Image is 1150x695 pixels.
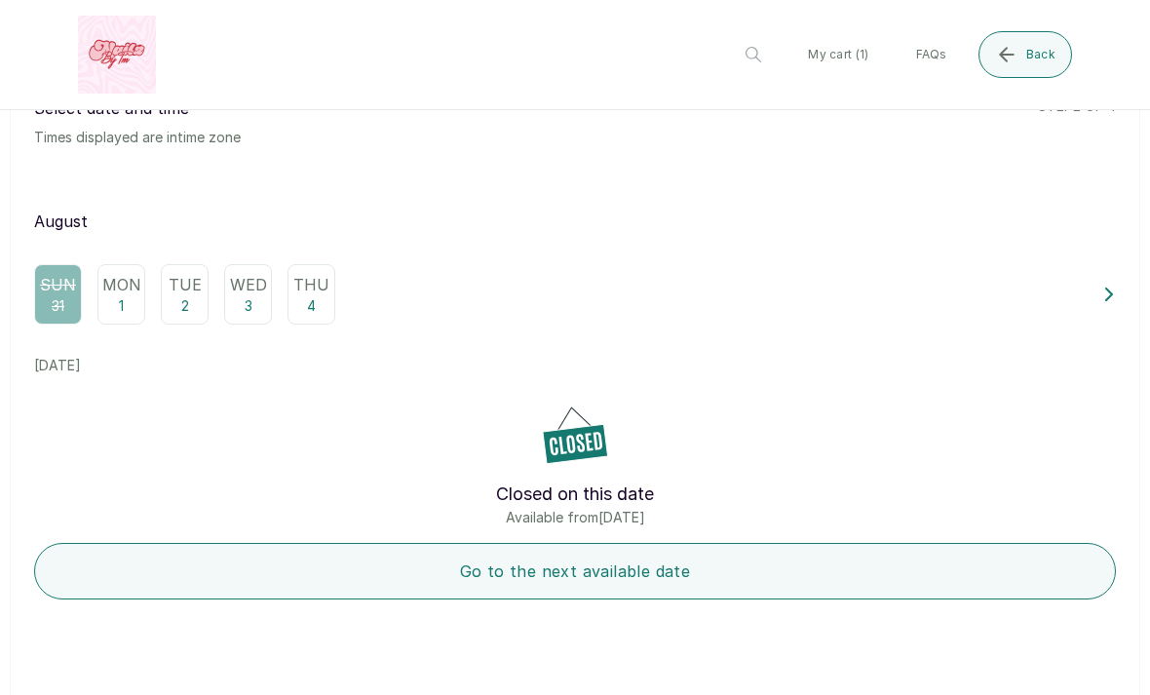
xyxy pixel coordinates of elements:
[34,128,241,147] p: Times displayed are in time zone
[34,481,1116,508] p: Closed on this date
[901,31,963,78] button: FAQs
[34,210,1116,233] p: August
[230,273,267,296] p: Wed
[792,31,884,78] button: My cart (1)
[1026,47,1055,62] span: Back
[293,273,329,296] p: Thu
[40,273,76,296] p: Sun
[34,508,1116,527] p: Available from [DATE]
[169,273,202,296] p: Tue
[307,296,316,316] p: 4
[52,296,64,316] p: 31
[78,16,156,94] img: business logo
[34,356,1116,375] p: [DATE]
[102,273,141,296] p: Mon
[119,296,124,316] p: 1
[34,543,1116,599] button: Go to the next available date
[978,31,1072,78] button: Back
[245,296,252,316] p: 3
[181,296,189,316] p: 2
